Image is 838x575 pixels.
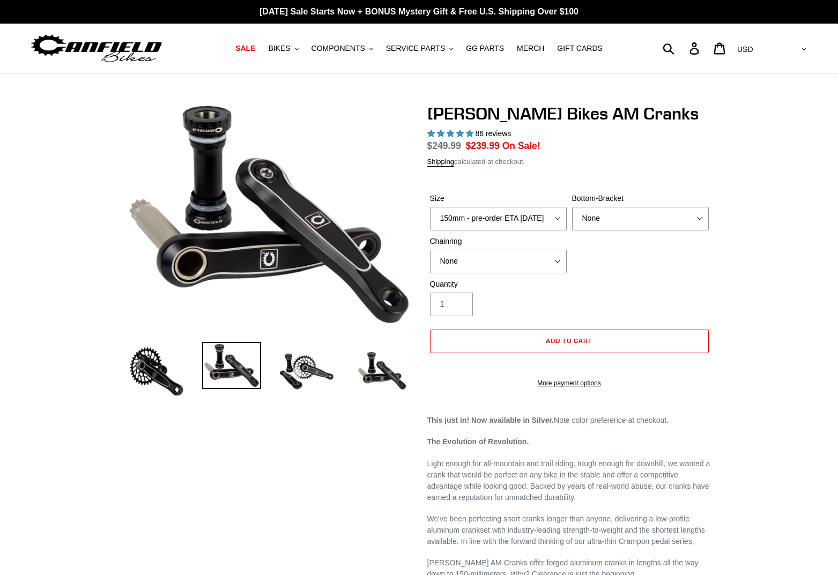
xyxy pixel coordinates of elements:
[427,158,455,167] a: Shipping
[230,41,261,56] a: SALE
[427,416,554,424] strong: This just in! Now available in Silver.
[430,236,567,247] label: Chainring
[427,156,711,167] div: calculated at checkout.
[352,342,411,401] img: Load image into Gallery viewer, CANFIELD-AM_DH-CRANKS
[386,44,445,53] span: SERVICE PARTS
[546,337,592,345] span: Add to cart
[461,41,509,56] a: GG PARTS
[127,342,186,401] img: Load image into Gallery viewer, Canfield Bikes AM Cranks
[427,140,461,151] s: $249.99
[427,437,529,446] strong: The Evolution of Revolution.
[430,378,709,388] a: More payment options
[427,415,711,426] p: Note color preference at checkout.
[517,44,544,53] span: MERCH
[552,41,608,56] a: GIFT CARDS
[511,41,550,56] a: MERCH
[263,41,303,56] button: BIKES
[430,193,567,204] label: Size
[430,279,567,290] label: Quantity
[268,44,290,53] span: BIKES
[572,193,709,204] label: Bottom-Bracket
[557,44,603,53] span: GIFT CARDS
[669,36,696,60] input: Search
[466,44,504,53] span: GG PARTS
[430,330,709,353] button: Add to cart
[29,32,164,65] img: Canfield Bikes
[427,129,476,138] span: 4.97 stars
[277,342,336,401] img: Load image into Gallery viewer, Canfield Bikes AM Cranks
[306,41,379,56] button: COMPONENTS
[427,458,711,503] p: Light enough for all-mountain and trail riding, tough enough for downhill, we wanted a crank that...
[312,44,365,53] span: COMPONENTS
[466,140,500,151] span: $239.99
[235,44,255,53] span: SALE
[475,129,511,138] span: 86 reviews
[381,41,458,56] button: SERVICE PARTS
[427,103,711,124] h1: [PERSON_NAME] Bikes AM Cranks
[427,513,711,547] p: We've been perfecting short cranks longer than anyone, delivering a low-profile aluminum crankset...
[502,139,540,153] span: On Sale!
[202,342,261,389] img: Load image into Gallery viewer, Canfield Cranks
